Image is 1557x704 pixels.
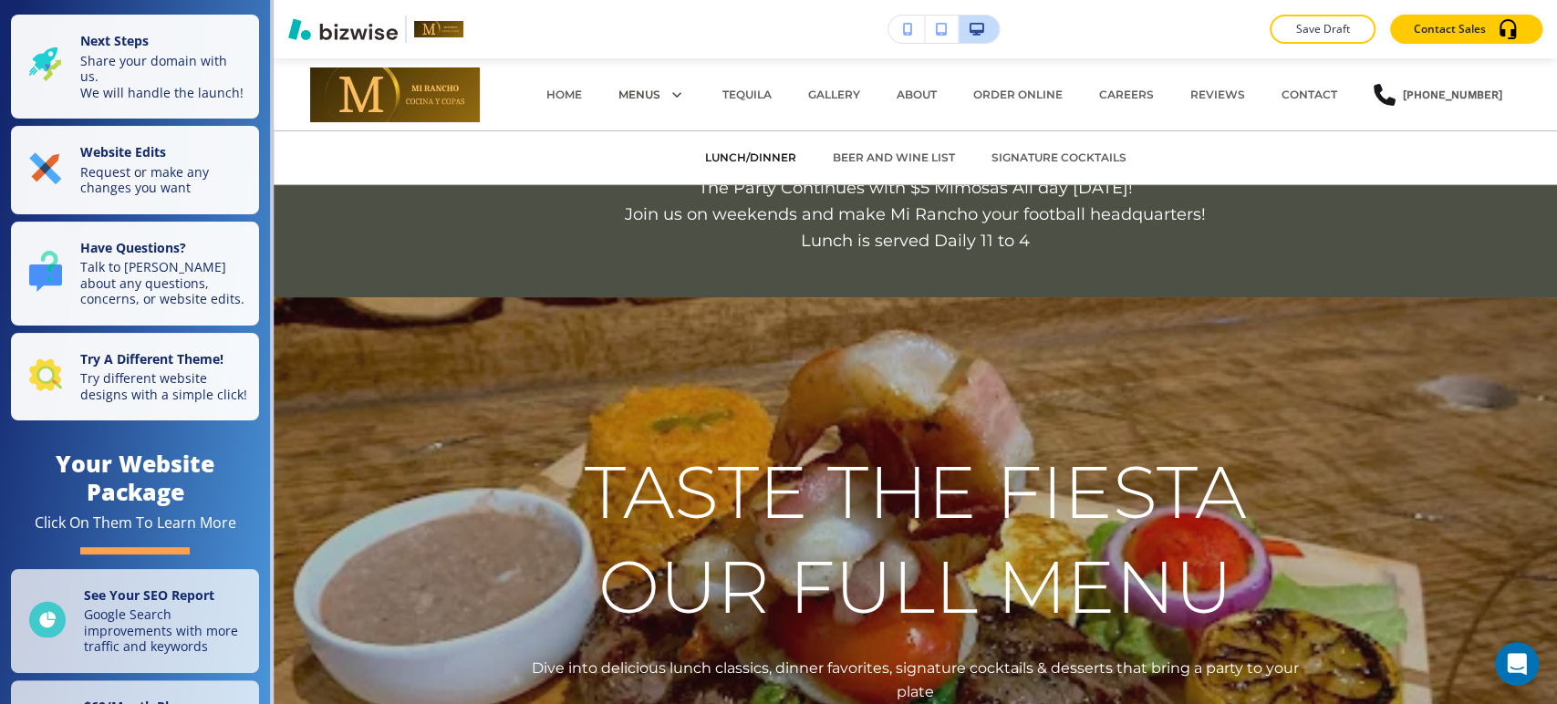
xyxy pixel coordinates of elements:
[80,350,223,368] strong: Try A Different Theme!
[80,239,186,256] strong: Have Questions?
[35,513,236,533] div: Click On Them To Learn More
[1293,21,1352,37] p: Save Draft
[84,606,248,655] p: Google Search improvements with more traffic and keywords
[897,87,937,103] p: ABOUT
[546,87,582,103] p: HOME
[625,175,1206,202] p: The Party Continues with $5 Mimosas All day [DATE]!
[1270,15,1375,44] button: Save Draft
[1495,642,1539,686] div: Open Intercom Messenger
[625,202,1206,228] p: Join us on weekends and make Mi Rancho your football headquarters!
[11,569,259,673] a: See Your SEO ReportGoogle Search improvements with more traffic and keywords
[1390,15,1542,44] button: Contact Sales
[1190,87,1245,103] p: REVIEWS
[1099,87,1154,103] p: CAREERS
[618,87,660,103] p: MENUS
[11,222,259,326] button: Have Questions?Talk to [PERSON_NAME] about any questions, concerns, or website edits.
[288,18,398,40] img: Bizwise Logo
[80,164,248,196] p: Request or make any changes you want
[80,53,248,101] p: Share your domain with us. We will handle the launch!
[526,445,1305,635] p: TASTE THE FIESTA OUR FULL MENU
[1282,87,1337,103] p: CONTACT
[1374,67,1502,122] a: [PHONE_NUMBER]
[973,87,1063,103] a: ORDER ONLINE
[11,333,259,421] button: Try A Different Theme!Try different website designs with a simple click!
[80,259,248,307] p: Talk to [PERSON_NAME] about any questions, concerns, or website edits.
[11,15,259,119] button: Next StepsShare your domain with us.We will handle the launch!
[84,586,214,604] strong: See Your SEO Report
[80,370,248,402] p: Try different website designs with a simple click!
[310,67,493,122] img: Mi Rancho
[414,21,463,36] img: Your Logo
[80,32,149,49] strong: Next Steps
[722,87,772,103] p: TEQUILA
[526,657,1305,703] p: Dive into delicious lunch classics, dinner favorites, signature cocktails & desserts that bring a...
[808,87,860,103] p: GALLERY
[625,228,1206,254] p: Lunch is served Daily 11 to 4
[1414,21,1486,37] p: Contact Sales
[11,126,259,214] button: Website EditsRequest or make any changes you want
[80,143,166,160] strong: Website Edits
[11,450,259,506] h4: Your Website Package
